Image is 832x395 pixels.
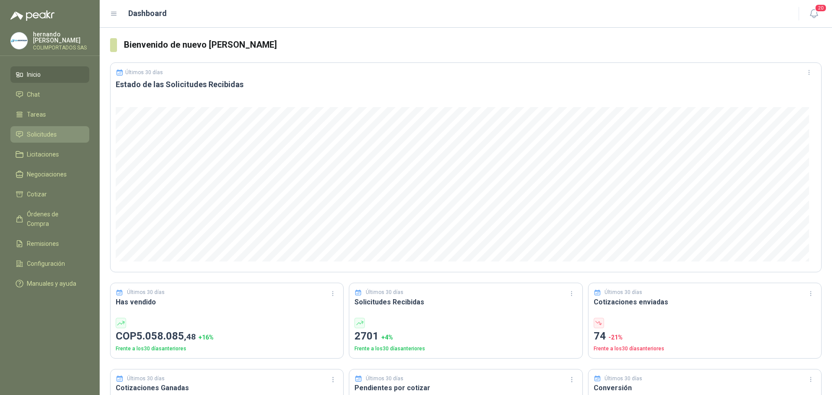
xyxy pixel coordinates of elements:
p: Últimos 30 días [366,375,403,383]
p: Últimos 30 días [604,288,642,297]
p: Últimos 30 días [127,375,165,383]
span: Tareas [27,110,46,119]
span: Negociaciones [27,170,67,179]
p: Frente a los 30 días anteriores [594,345,816,353]
img: Logo peakr [10,10,55,21]
p: Frente a los 30 días anteriores [354,345,577,353]
button: 20 [806,6,822,22]
p: 2701 [354,328,577,345]
p: Últimos 30 días [604,375,642,383]
p: Frente a los 30 días anteriores [116,345,338,353]
a: Remisiones [10,235,89,252]
span: Solicitudes [27,130,57,139]
span: Chat [27,90,40,99]
p: COP [116,328,338,345]
span: -21 % [608,334,623,341]
p: Últimos 30 días [127,288,165,297]
span: Órdenes de Compra [27,209,81,229]
span: Cotizar [27,189,47,199]
p: Últimos 30 días [366,288,403,297]
h3: Cotizaciones enviadas [594,297,816,307]
span: Configuración [27,259,65,268]
h3: Cotizaciones Ganadas [116,382,338,393]
span: Remisiones [27,239,59,248]
a: Licitaciones [10,146,89,163]
p: COLIMPORTADOS SAS [33,45,89,50]
span: 20 [815,4,827,12]
span: ,48 [184,332,196,342]
h3: Conversión [594,382,816,393]
h3: Bienvenido de nuevo [PERSON_NAME] [124,38,822,52]
a: Manuales y ayuda [10,275,89,292]
a: Configuración [10,255,89,272]
h3: Pendientes por cotizar [354,382,577,393]
h3: Has vendido [116,297,338,307]
h1: Dashboard [128,7,167,20]
a: Órdenes de Compra [10,206,89,232]
a: Solicitudes [10,126,89,143]
span: Licitaciones [27,150,59,159]
span: + 4 % [381,334,393,341]
a: Negociaciones [10,166,89,183]
span: Inicio [27,70,41,79]
h3: Solicitudes Recibidas [354,297,577,307]
a: Tareas [10,106,89,123]
p: Últimos 30 días [125,69,163,75]
span: 5.058.085 [136,330,196,342]
a: Cotizar [10,186,89,202]
a: Chat [10,86,89,103]
span: + 16 % [198,334,214,341]
span: Manuales y ayuda [27,279,76,288]
img: Company Logo [11,33,27,49]
a: Inicio [10,66,89,83]
h3: Estado de las Solicitudes Recibidas [116,79,816,90]
p: 74 [594,328,816,345]
p: hernando [PERSON_NAME] [33,31,89,43]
